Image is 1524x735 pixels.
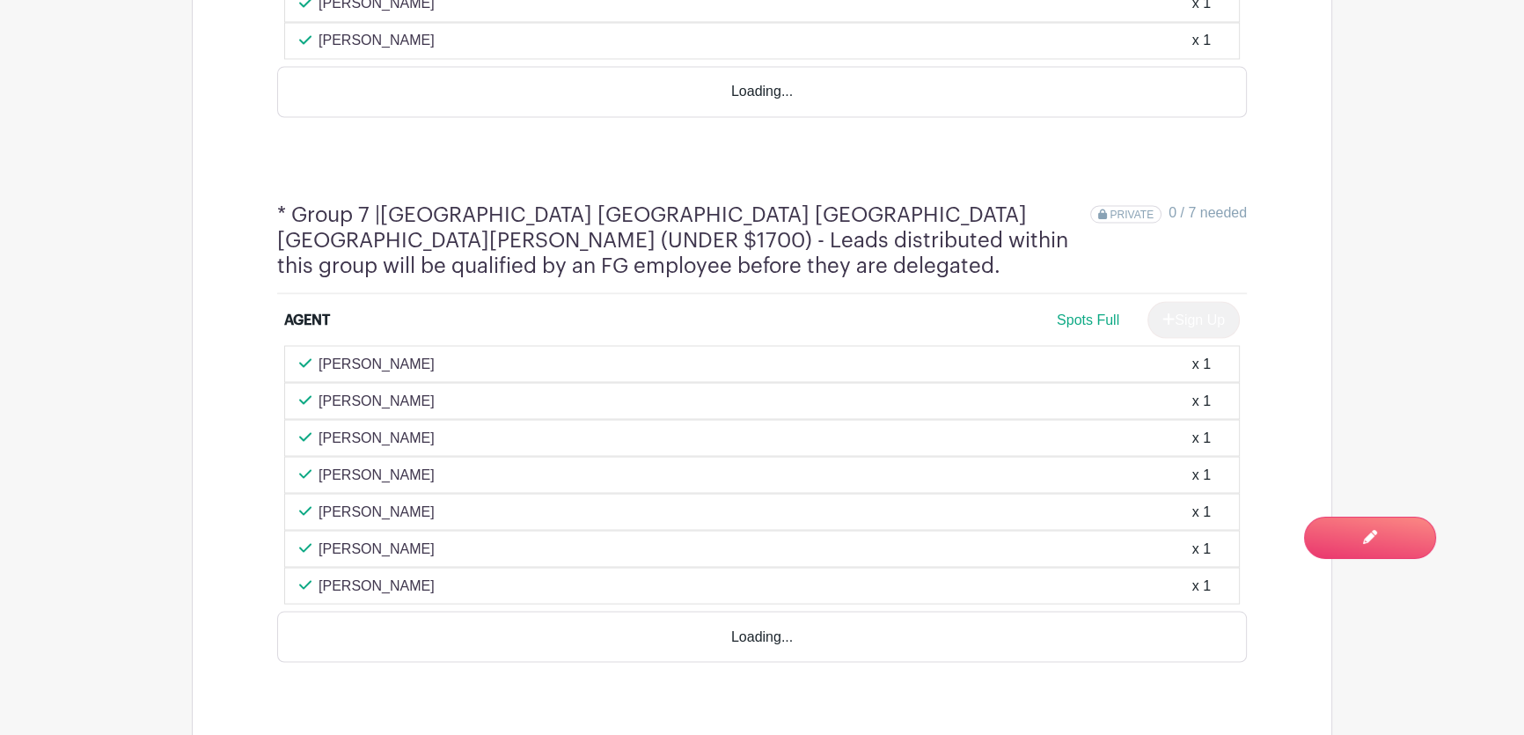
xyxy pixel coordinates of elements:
span: PRIVATE [1110,208,1154,220]
div: x 1 [1192,501,1211,522]
p: [PERSON_NAME] [319,464,435,485]
p: [PERSON_NAME] [319,390,435,411]
p: [PERSON_NAME] [319,30,435,51]
p: [PERSON_NAME] [319,575,435,596]
p: [PERSON_NAME] [319,427,435,448]
div: x 1 [1192,353,1211,374]
p: [PERSON_NAME] [319,501,435,522]
div: x 1 [1192,427,1211,448]
span: 0 / 7 needed [1169,202,1247,223]
p: [PERSON_NAME] [319,353,435,374]
div: Loading... [277,66,1247,117]
div: x 1 [1192,30,1211,51]
div: Loading... [277,611,1247,662]
h4: * Group 7 |[GEOGRAPHIC_DATA] [GEOGRAPHIC_DATA] [GEOGRAPHIC_DATA] [GEOGRAPHIC_DATA][PERSON_NAME] (... [277,202,1090,277]
div: x 1 [1192,464,1211,485]
div: x 1 [1192,575,1211,596]
div: x 1 [1192,390,1211,411]
div: x 1 [1192,538,1211,559]
p: [PERSON_NAME] [319,538,435,559]
span: Spots Full [1057,312,1119,327]
div: AGENT [284,309,330,330]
